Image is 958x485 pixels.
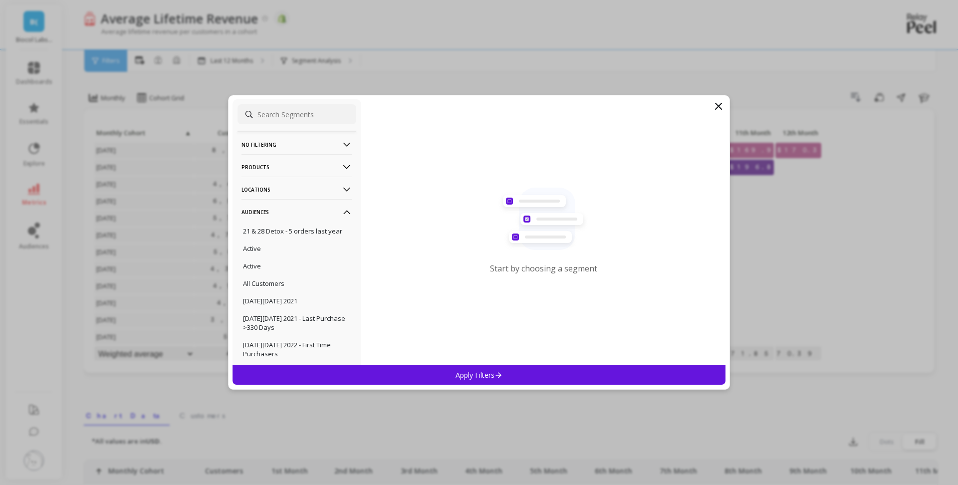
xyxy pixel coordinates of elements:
[490,263,597,274] p: Start by choosing a segment
[456,370,503,380] p: Apply Filters
[243,340,351,358] p: [DATE][DATE] 2022 - First Time Purchasers
[241,177,352,202] p: Locations
[241,199,352,225] p: Audiences
[238,104,356,124] input: Search Segments
[241,132,352,157] p: No filtering
[243,279,284,288] p: All Customers
[243,227,342,236] p: 21 & 28 Detox - 5 orders last year
[243,296,297,305] p: [DATE][DATE] 2021
[243,314,351,332] p: [DATE][DATE] 2021 - Last Purchase >330 Days
[243,261,261,270] p: Active
[241,154,352,180] p: Products
[243,244,261,253] p: Active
